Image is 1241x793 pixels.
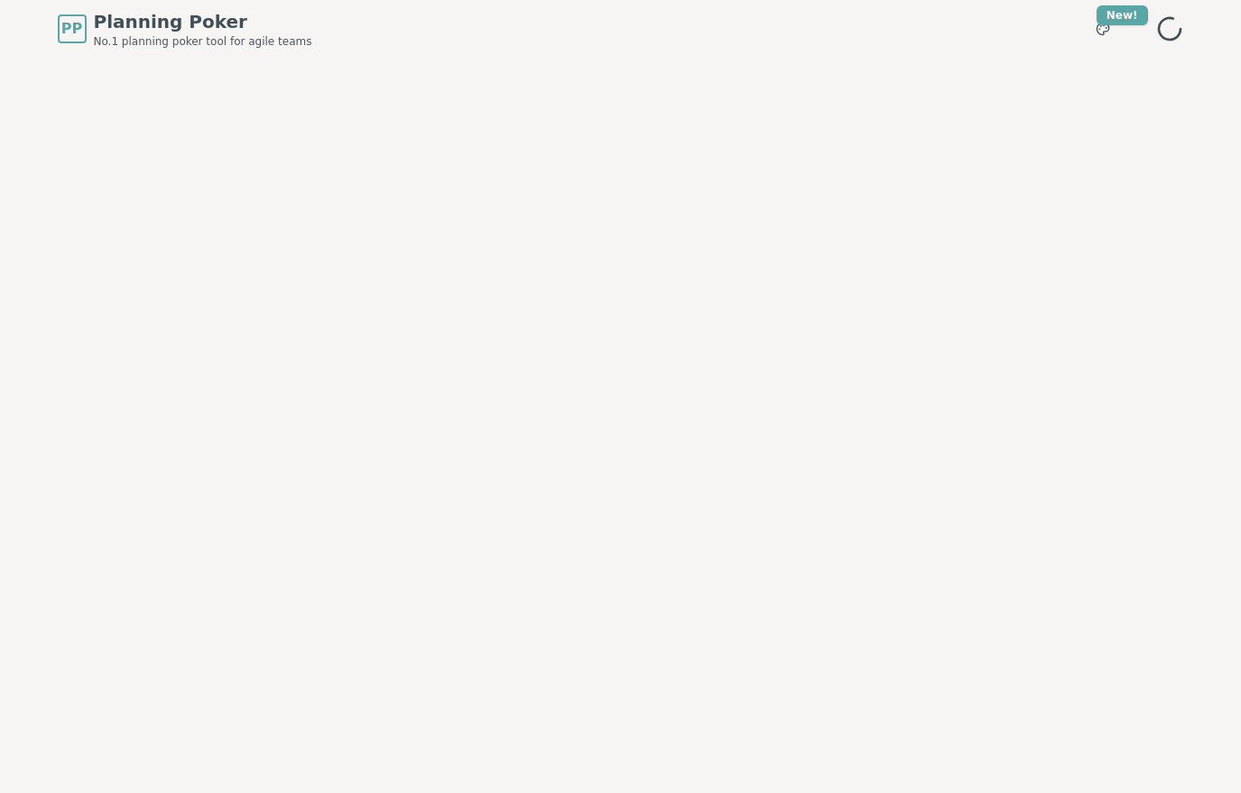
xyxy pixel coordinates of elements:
a: PPPlanning PokerNo.1 planning poker tool for agile teams [58,9,312,49]
span: PP [61,18,82,40]
div: New! [1097,5,1148,25]
span: No.1 planning poker tool for agile teams [94,34,312,49]
span: Planning Poker [94,9,312,34]
button: New! [1087,13,1119,45]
